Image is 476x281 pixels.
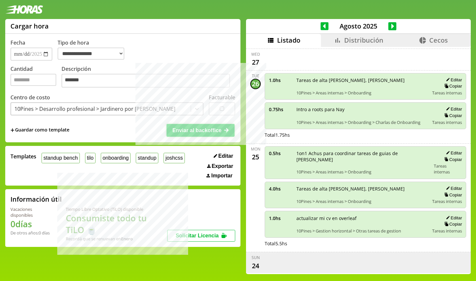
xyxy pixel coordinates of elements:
span: +Guardar como template [10,127,69,134]
button: Copiar [442,221,462,227]
div: Wed [251,51,260,57]
button: joshcss [164,153,185,163]
label: Tipo de hora [58,39,130,61]
span: Intro a roots para Nay [296,106,428,112]
div: Sun [252,255,260,260]
span: 10Pines > Areas internas > Onboarding [296,90,428,96]
div: 27 [250,57,261,68]
button: tilo [85,153,96,163]
button: Solicitar Licencia [167,230,235,242]
span: Distribución [344,36,383,45]
button: Copiar [442,157,462,162]
div: scrollable content [246,47,471,273]
span: + [10,127,14,134]
button: Editar [444,150,462,156]
button: Copiar [442,83,462,89]
div: 10Pines > Desarrollo profesional > Jardinero por [PERSON_NAME] [14,105,175,112]
div: Recordá que se renuevan en [66,236,167,242]
h2: Información útil [10,195,62,204]
span: Tareas internas [432,228,462,234]
button: onboarding [101,153,131,163]
div: De otros años: 0 días [10,230,50,236]
span: Tareas internas [432,119,462,125]
div: Tue [252,73,259,79]
button: Editar [444,77,462,83]
div: Total 1.75 hs [265,132,466,138]
span: 1.0 hs [269,215,292,221]
span: Tareas internas [432,90,462,96]
div: 24 [250,260,261,271]
span: 4.0 hs [269,186,292,192]
button: Copiar [442,192,462,198]
span: Templates [10,153,36,160]
span: 10Pines > Areas internas > Onboarding > Charlas de Onboarding [296,119,428,125]
h1: Consumiste todo tu TiLO 🍵 [66,212,167,236]
span: Tareas de alta [PERSON_NAME], [PERSON_NAME] [296,77,428,83]
span: Tareas internas [434,163,462,175]
button: standup bench [42,153,80,163]
select: Tipo de hora [58,48,124,60]
span: Cecos [429,36,448,45]
span: actualizar mi cv en overleaf [296,215,428,221]
button: Editar [212,153,235,159]
span: 10Pines > Areas internas > Onboarding [296,198,428,204]
label: Centro de costo [10,94,50,101]
label: Cantidad [10,65,62,89]
span: 0.5 hs [269,150,292,156]
button: standup [136,153,158,163]
button: Copiar [442,113,462,118]
button: Editar [444,186,462,191]
div: Total 5.5 hs [265,240,466,247]
span: 1on1 Achus para coordinar tareas de guias de [PERSON_NAME] [296,150,429,163]
h1: 0 días [10,218,50,230]
span: Tareas de alta [PERSON_NAME], [PERSON_NAME] [296,186,428,192]
div: 25 [250,152,261,162]
span: Solicitar Licencia [176,233,219,238]
span: 0.75 hs [269,106,292,112]
button: Editar [444,215,462,221]
h1: Cargar hora [10,22,49,30]
label: Facturable [209,94,235,101]
textarea: Descripción [62,74,230,88]
span: 10Pines > Areas internas > Onboarding [296,169,429,175]
b: Enero [121,236,133,242]
div: Vacaciones disponibles [10,206,50,218]
div: Tiempo Libre Optativo (TiLO) disponible [66,206,167,212]
input: Cantidad [10,74,56,86]
span: Exportar [212,163,233,169]
span: Editar [218,153,233,159]
span: Importar [211,173,233,179]
img: logotipo [5,5,43,14]
span: 1.0 hs [269,77,292,83]
label: Descripción [62,65,235,89]
label: Fecha [10,39,25,46]
button: Editar [444,106,462,112]
div: Mon [251,146,260,152]
span: Agosto 2025 [328,22,388,30]
span: Listado [277,36,300,45]
span: Tareas internas [432,198,462,204]
button: Exportar [205,163,235,170]
span: Enviar al backoffice [172,128,221,133]
div: 26 [250,79,261,89]
button: Enviar al backoffice [167,124,235,136]
span: 10Pines > Gestion horizontal > Otras tareas de gestion [296,228,428,234]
